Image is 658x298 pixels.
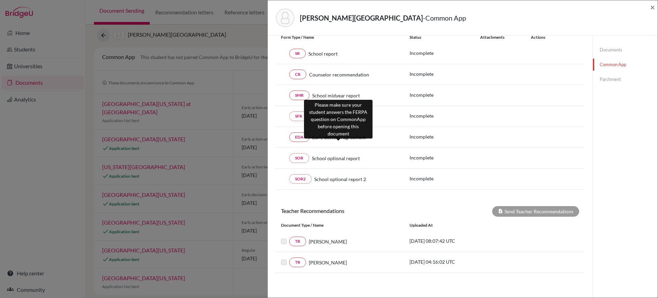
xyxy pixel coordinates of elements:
div: Actions [523,34,565,40]
div: Send Teacher Recommendations [492,206,579,217]
span: [PERSON_NAME] [309,238,347,245]
a: Common App [593,59,658,71]
div: Document Type / Name [276,222,404,228]
p: Incomplete [410,133,480,140]
h6: Teacher Recommendations [276,207,430,214]
a: Parchment [593,73,658,85]
span: School optional report 2 [314,176,366,183]
a: SMR [289,91,309,100]
p: Incomplete [410,91,480,98]
span: School midyear report [312,92,360,99]
a: SFR [289,111,308,121]
p: Incomplete [410,49,480,57]
p: Incomplete [410,154,480,161]
span: School optional report [312,155,360,162]
div: Uploaded at [404,222,507,228]
p: Incomplete [410,112,480,119]
span: Counselor recommendation [309,71,369,78]
div: Please make sure your student answers the FERPA question on CommonApp before opening this document [304,100,373,139]
strong: [PERSON_NAME][GEOGRAPHIC_DATA] [300,14,423,22]
p: [DATE] 08:07:42 UTC [410,237,502,245]
span: School report [308,50,338,57]
div: Form Type / Name [276,34,404,40]
a: Documents [593,44,658,56]
button: Close [650,3,655,11]
span: - Common App [423,14,466,22]
span: × [650,2,655,12]
a: EDA [289,132,309,142]
p: [DATE] 04:16:02 UTC [410,258,502,265]
a: CR [289,70,306,79]
span: [PERSON_NAME] [309,259,347,266]
a: TR [289,258,306,267]
a: SOR [289,153,309,163]
div: Status [410,34,480,40]
p: Incomplete [410,175,480,182]
a: TR [289,237,306,246]
a: SR [289,49,306,58]
div: Attachments [480,34,523,40]
a: SOR2 [289,174,312,184]
p: Incomplete [410,70,480,78]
